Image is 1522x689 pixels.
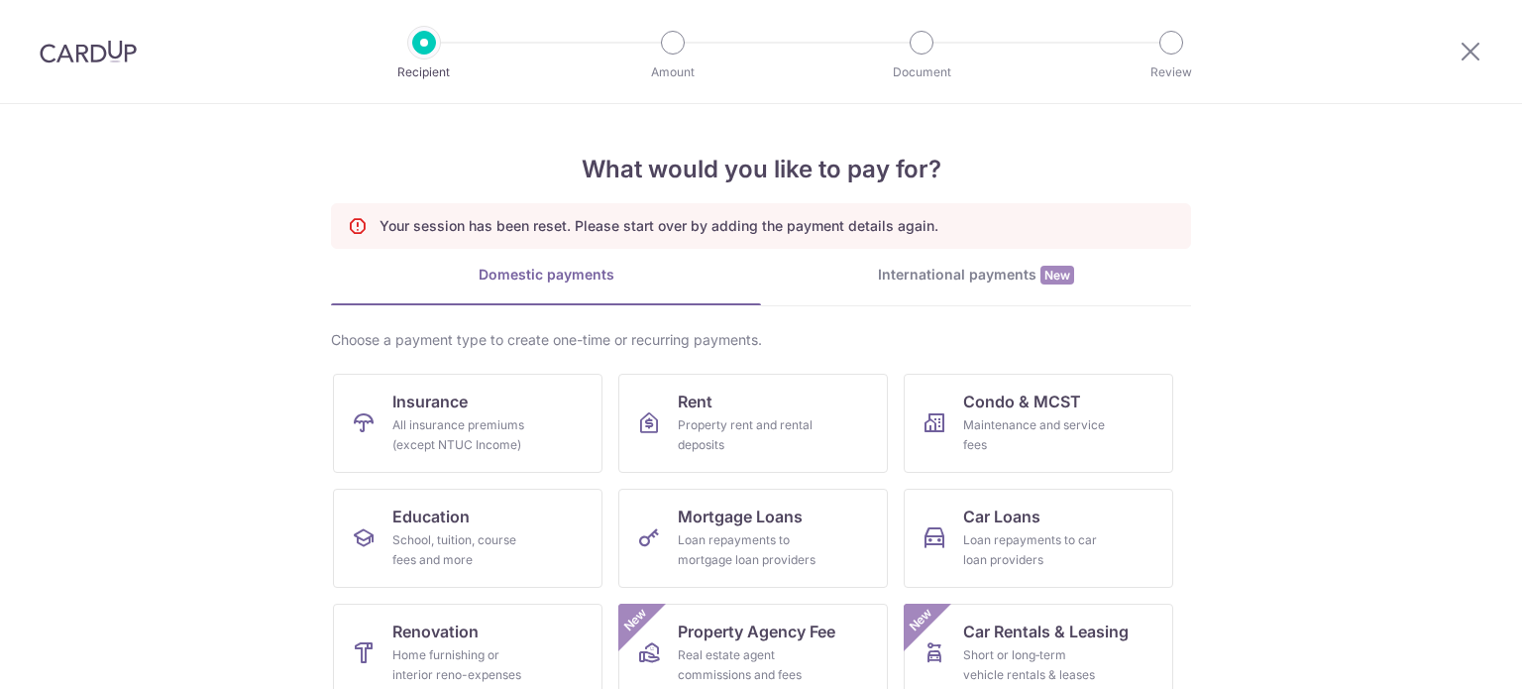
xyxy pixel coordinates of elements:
div: All insurance premiums (except NTUC Income) [392,415,535,455]
span: Car Rentals & Leasing [963,620,1129,643]
p: Document [848,62,995,82]
div: Maintenance and service fees [963,415,1106,455]
div: Home furnishing or interior reno-expenses [392,645,535,685]
span: Car Loans [963,505,1040,528]
span: Education [392,505,470,528]
span: Property Agency Fee [678,620,835,643]
a: RentProperty rent and rental deposits [618,374,888,473]
span: Condo & MCST [963,390,1081,413]
span: Rent [678,390,712,413]
span: Insurance [392,390,468,413]
div: School, tuition, course fees and more [392,530,535,570]
a: Mortgage LoansLoan repayments to mortgage loan providers [618,489,888,588]
div: Short or long‑term vehicle rentals & leases [963,645,1106,685]
div: International payments [761,265,1191,286]
span: Renovation [392,620,479,643]
span: New [905,604,937,636]
div: Loan repayments to car loan providers [963,530,1106,570]
div: Domestic payments [331,265,761,285]
a: InsuranceAll insurance premiums (except NTUC Income) [333,374,602,473]
p: Amount [599,62,746,82]
p: Your session has been reset. Please start over by adding the payment details again. [380,216,938,236]
div: Property rent and rental deposits [678,415,820,455]
div: Choose a payment type to create one-time or recurring payments. [331,330,1191,350]
a: EducationSchool, tuition, course fees and more [333,489,602,588]
a: Condo & MCSTMaintenance and service fees [904,374,1173,473]
h4: What would you like to pay for? [331,152,1191,187]
div: Real estate agent commissions and fees [678,645,820,685]
img: CardUp [40,40,137,63]
iframe: Opens a widget where you can find more information [1395,630,1502,679]
a: Car LoansLoan repayments to car loan providers [904,489,1173,588]
p: Review [1098,62,1245,82]
span: New [619,604,652,636]
div: Loan repayments to mortgage loan providers [678,530,820,570]
span: New [1040,266,1074,285]
span: Mortgage Loans [678,505,803,528]
p: Recipient [351,62,497,82]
